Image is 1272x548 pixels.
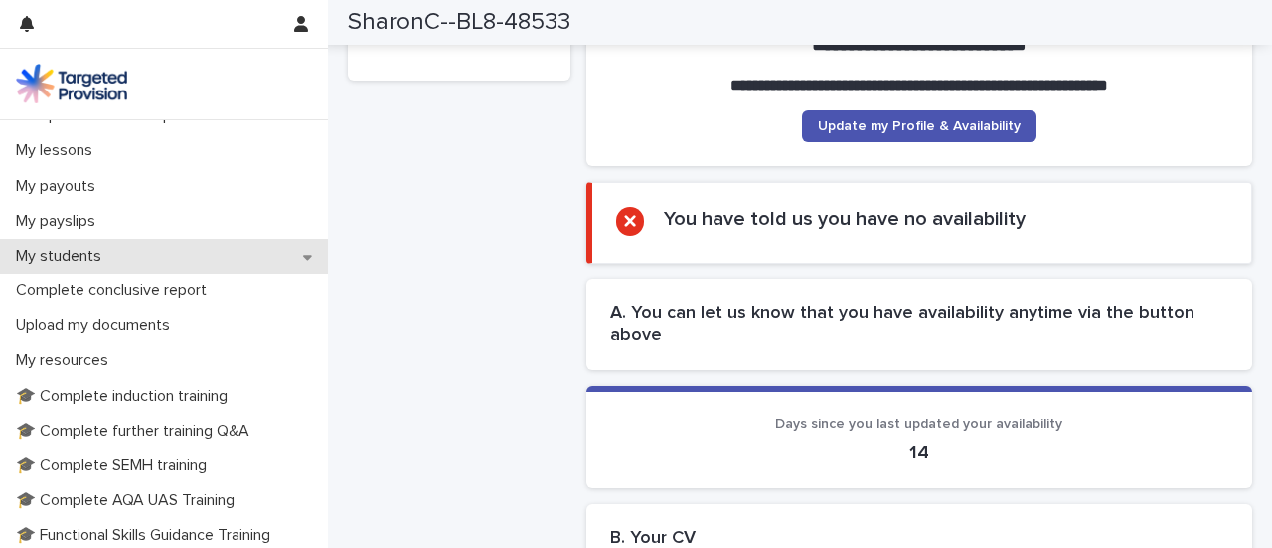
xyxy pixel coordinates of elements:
[610,303,1229,346] h2: A. You can let us know that you have availability anytime via the button above
[8,316,186,335] p: Upload my documents
[818,119,1021,133] span: Update my Profile & Availability
[16,64,127,103] img: M5nRWzHhSzIhMunXDL62
[348,8,570,37] h2: SharonC--BL8-48533
[8,526,286,545] p: 🎓 Functional Skills Guidance Training
[802,110,1036,142] a: Update my Profile & Availability
[8,247,117,266] p: My students
[8,177,111,196] p: My payouts
[8,457,223,475] p: 🎓 Complete SEMH training
[8,387,243,406] p: 🎓 Complete induction training
[8,422,265,441] p: 🎓 Complete further training Q&A
[775,417,1062,431] span: Days since you last updated your availability
[8,141,108,160] p: My lessons
[8,491,250,510] p: 🎓 Complete AQA UAS Training
[8,351,124,370] p: My resources
[8,281,223,300] p: Complete conclusive report
[8,212,111,231] p: My payslips
[610,441,1229,464] p: 14
[664,207,1026,231] h2: You have told us you have no availability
